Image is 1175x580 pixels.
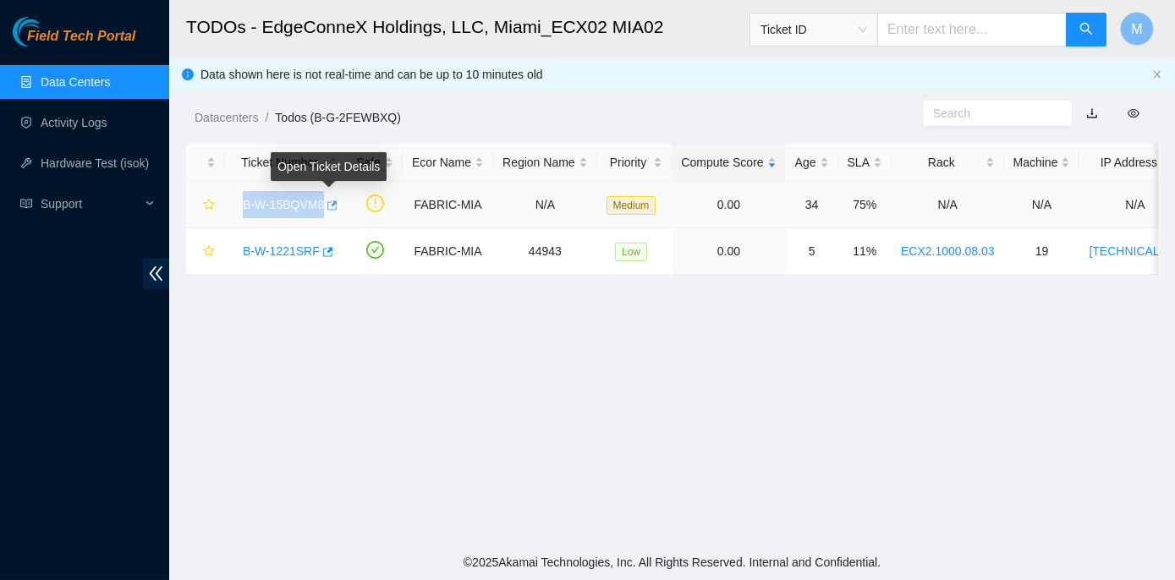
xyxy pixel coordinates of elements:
[1120,12,1154,46] button: M
[195,191,216,218] button: star
[1079,22,1093,38] span: search
[41,116,107,129] a: Activity Logs
[20,198,32,210] span: read
[1086,107,1098,120] a: download
[265,111,268,124] span: /
[493,182,597,228] td: N/A
[366,241,384,259] span: check-circle
[933,104,1049,123] input: Search
[195,238,216,265] button: star
[1004,228,1080,275] td: 19
[41,187,140,221] span: Support
[838,228,892,275] td: 11%
[203,245,215,259] span: star
[271,152,387,181] div: Open Ticket Details
[892,182,1004,228] td: N/A
[195,111,258,124] a: Datacenters
[493,228,597,275] td: 44943
[1004,182,1080,228] td: N/A
[203,199,215,212] span: star
[243,244,320,258] a: B-W-1221SRF
[243,198,324,211] a: B-W-15BQVM8
[366,194,384,212] span: exclamation-circle
[786,228,838,275] td: 5
[169,544,1175,580] footer: © 2025 Akamai Technologies, Inc. All Rights Reserved. Internal and Confidential.
[838,182,892,228] td: 75%
[275,111,401,124] a: Todos (B-G-2FEWBXQ)
[672,228,785,275] td: 0.00
[1152,69,1162,80] button: close
[13,17,85,47] img: Akamai Technologies
[607,196,656,215] span: Medium
[403,182,493,228] td: FABRIC-MIA
[41,156,149,170] a: Hardware Test (isok)
[1073,100,1111,127] button: download
[1066,13,1106,47] button: search
[786,182,838,228] td: 34
[1128,107,1139,119] span: eye
[615,243,647,261] span: Low
[403,228,493,275] td: FABRIC-MIA
[760,17,867,42] span: Ticket ID
[901,244,995,258] a: ECX2.1000.08.03
[672,182,785,228] td: 0.00
[877,13,1067,47] input: Enter text here...
[143,258,169,289] span: double-left
[41,75,110,89] a: Data Centers
[13,30,135,52] a: Akamai TechnologiesField Tech Portal
[1131,19,1142,40] span: M
[27,29,135,45] span: Field Tech Portal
